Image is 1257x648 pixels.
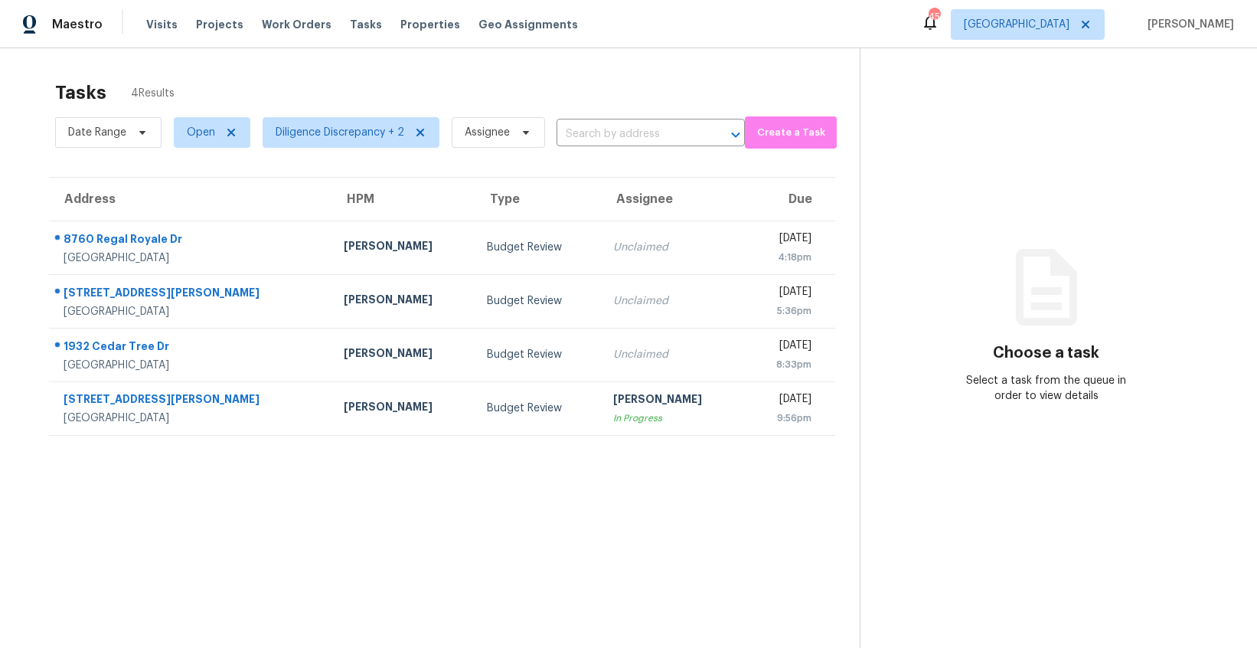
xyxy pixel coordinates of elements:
span: Projects [196,17,243,32]
div: [DATE] [757,284,811,303]
div: [PERSON_NAME] [344,238,463,257]
span: Properties [400,17,460,32]
th: Due [745,178,835,221]
th: Type [475,178,601,221]
span: [GEOGRAPHIC_DATA] [964,17,1069,32]
div: 8760 Regal Royale Dr [64,231,319,250]
div: [STREET_ADDRESS][PERSON_NAME] [64,285,319,304]
h2: Tasks [55,85,106,100]
div: [DATE] [757,338,811,357]
span: Assignee [465,125,510,140]
div: Budget Review [487,347,589,362]
span: Tasks [350,19,382,30]
div: 1932 Cedar Tree Dr [64,339,319,358]
button: Create a Task [745,116,836,149]
div: 5:36pm [757,303,811,319]
div: 9:56pm [757,411,811,426]
div: Unclaimed [613,240,733,255]
div: [GEOGRAPHIC_DATA] [64,358,319,373]
div: [PERSON_NAME] [344,345,463,365]
div: [GEOGRAPHIC_DATA] [64,411,319,426]
span: Create a Task [753,124,828,142]
div: Unclaimed [613,293,733,309]
div: [STREET_ADDRESS][PERSON_NAME] [64,391,319,411]
span: Maestro [52,17,103,32]
span: Geo Assignments [478,17,578,32]
span: Visits [146,17,178,32]
span: Date Range [68,125,126,140]
div: [DATE] [757,231,811,250]
div: In Progress [613,411,733,426]
div: Select a task from the queue in order to view details [953,373,1139,404]
span: Diligence Discrepancy + 2 [276,125,404,140]
span: 4 Results [131,86,175,101]
div: Budget Review [487,240,589,255]
span: Open [187,125,215,140]
div: [GEOGRAPHIC_DATA] [64,250,319,266]
div: Budget Review [487,401,589,416]
div: Unclaimed [613,347,733,362]
div: [PERSON_NAME] [613,391,733,411]
div: [DATE] [757,391,811,411]
div: 4:18pm [757,250,811,265]
th: Address [49,178,331,221]
div: [GEOGRAPHIC_DATA] [64,304,319,319]
span: Work Orders [262,17,331,32]
th: HPM [331,178,475,221]
div: Budget Review [487,293,589,309]
h3: Choose a task [993,345,1099,361]
span: [PERSON_NAME] [1141,17,1234,32]
div: [PERSON_NAME] [344,292,463,311]
div: 45 [929,9,939,25]
div: [PERSON_NAME] [344,399,463,418]
div: 8:33pm [757,357,811,372]
th: Assignee [601,178,745,221]
input: Search by address [557,123,702,146]
button: Open [725,124,746,146]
